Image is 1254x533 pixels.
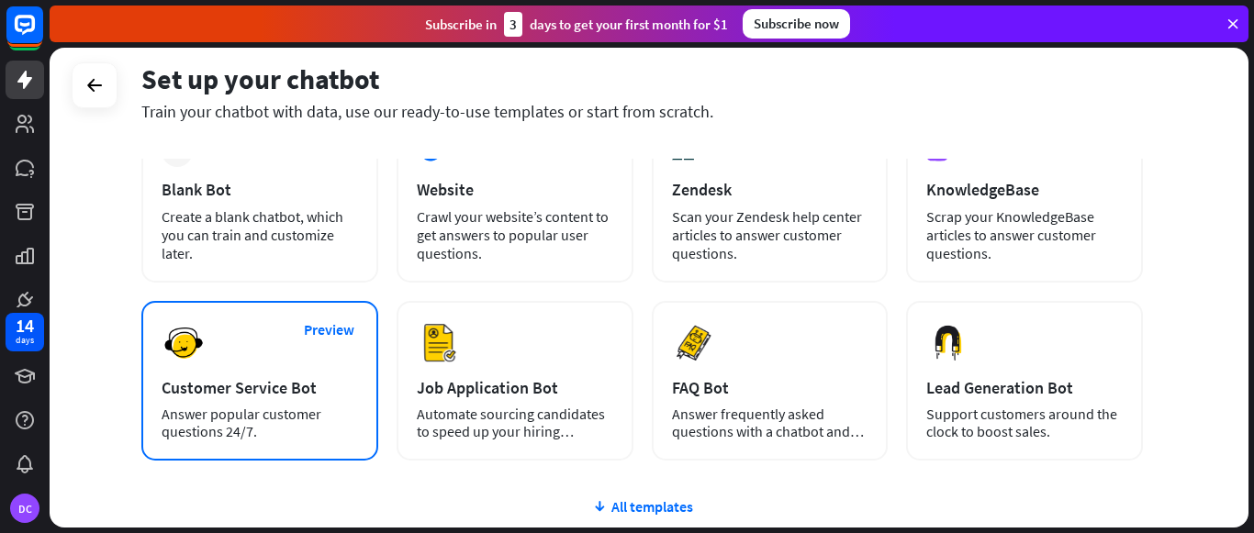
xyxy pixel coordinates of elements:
div: days [16,334,34,347]
a: 14 days [6,313,44,351]
div: Lead Generation Bot [926,377,1123,398]
div: FAQ Bot [672,377,868,398]
div: Subscribe now [743,9,850,39]
div: Zendesk [672,179,868,200]
div: Blank Bot [162,179,358,200]
button: Open LiveChat chat widget [15,7,70,62]
div: Crawl your website’s content to get answers to popular user questions. [417,207,613,262]
div: DC [10,494,39,523]
div: 14 [16,317,34,334]
div: Customer Service Bot [162,377,358,398]
div: 3 [504,12,522,37]
div: Scrap your KnowledgeBase articles to answer customer questions. [926,207,1123,262]
div: Scan your Zendesk help center articles to answer customer questions. [672,207,868,262]
div: Create a blank chatbot, which you can train and customize later. [162,207,358,262]
div: KnowledgeBase [926,179,1123,200]
div: Website [417,179,613,200]
div: All templates [141,497,1143,516]
div: Support customers around the clock to boost sales. [926,405,1123,440]
div: Answer popular customer questions 24/7. [162,405,358,440]
button: Preview [293,313,366,347]
div: Answer frequently asked questions with a chatbot and save your time. [672,405,868,440]
div: Set up your chatbot [141,61,1143,96]
div: Job Application Bot [417,377,613,398]
div: Subscribe in days to get your first month for $1 [425,12,728,37]
div: Train your chatbot with data, use our ready-to-use templates or start from scratch. [141,101,1143,122]
div: Automate sourcing candidates to speed up your hiring process. [417,405,613,440]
